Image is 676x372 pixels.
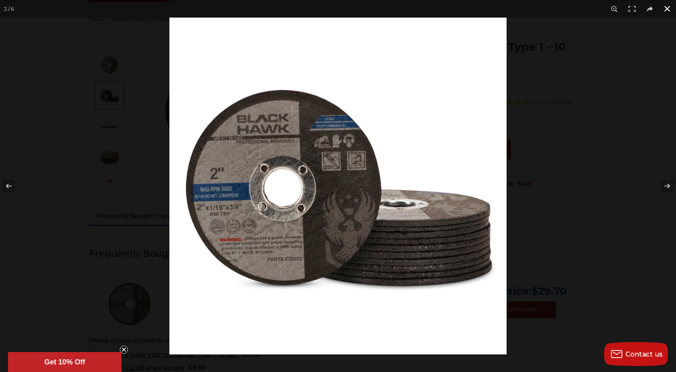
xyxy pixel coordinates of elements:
[648,166,676,206] button: Next (arrow right)
[626,350,663,358] span: Contact us
[120,346,128,354] button: Close teaser
[8,352,121,372] div: Get 10% OffClose teaser
[604,342,668,366] button: Contact us
[169,18,507,354] img: 2_Inch_x_1-16_Cut_Off_Wheel_-_10_Pack__27068.1680561478.jpg
[44,358,85,366] span: Get 10% Off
